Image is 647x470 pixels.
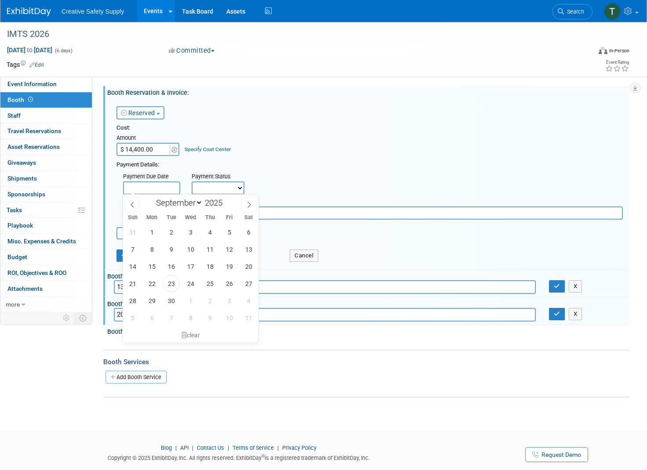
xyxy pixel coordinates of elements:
span: Staff [7,112,21,119]
button: Committed [166,46,218,55]
span: September 11, 2025 [201,241,218,258]
a: Attachments [0,281,92,296]
a: Giveaways [0,155,92,170]
span: Wed [181,215,200,221]
span: September 16, 2025 [163,258,180,275]
span: Playbook [7,222,33,229]
div: Amount [116,134,180,143]
span: September 15, 2025 [143,258,160,275]
span: Creative Safety Supply [62,8,124,15]
span: | [225,445,231,451]
span: October 11, 2025 [240,309,257,326]
button: X [569,308,582,320]
span: Tasks [7,206,22,213]
div: Booth Reservation & Invoice: [107,86,629,97]
span: September 24, 2025 [182,275,199,292]
div: Event Format [537,46,629,59]
span: September 27, 2025 [240,275,257,292]
a: Privacy Policy [282,445,316,451]
div: Copyright © 2025 ExhibitDay, Inc. All rights reserved. ExhibitDay is a registered trademark of Ex... [7,452,470,462]
span: September 29, 2025 [143,292,160,309]
span: Tue [162,215,181,221]
span: Event Information [7,80,57,87]
a: Booth [0,92,92,108]
a: Sponsorships [0,187,92,202]
span: Attachments [7,285,43,292]
span: | [173,445,179,451]
a: Terms of Service [233,445,274,451]
a: Blog [161,445,172,451]
span: Search [564,8,584,15]
span: August 31, 2025 [124,224,141,241]
a: Shipments [0,171,92,186]
a: Playbook [0,218,92,233]
div: Payment Notes [123,198,623,206]
td: Tags [7,60,44,69]
span: Fri [220,215,239,221]
a: Event Information [0,76,92,92]
img: ExhibitDay [7,7,51,16]
button: Reserved [116,106,164,119]
span: September 13, 2025 [240,241,257,258]
span: September 1, 2025 [143,224,160,241]
span: September 21, 2025 [124,275,141,292]
span: October 10, 2025 [221,309,238,326]
div: In-Person [609,47,629,54]
td: Personalize Event Tab Strip [59,312,74,324]
span: September 6, 2025 [240,224,257,241]
div: Payment Due Date [123,173,178,181]
span: ROI, Objectives & ROO [7,269,66,276]
span: Budget [7,253,27,260]
span: October 1, 2025 [182,292,199,309]
span: September 19, 2025 [221,258,238,275]
button: Save Changes [116,249,171,262]
span: Sun [123,215,142,221]
span: September 26, 2025 [221,275,238,292]
span: October 4, 2025 [240,292,257,309]
span: September 22, 2025 [143,275,160,292]
span: September 5, 2025 [221,224,238,241]
button: X [569,280,582,293]
a: Budget [0,249,92,265]
span: October 6, 2025 [143,309,160,326]
div: Event Rating [605,60,629,65]
span: September 18, 2025 [201,258,218,275]
span: Misc. Expenses & Credits [7,238,76,245]
span: Thu [200,215,220,221]
a: Tasks [0,202,92,218]
a: Specify Cost Center [185,146,231,152]
span: October 8, 2025 [182,309,199,326]
span: September 28, 2025 [124,292,141,309]
img: Format-Inperson.png [599,47,607,54]
div: Booth Services [103,357,629,367]
span: September 9, 2025 [163,241,180,258]
span: Travel Reservations [7,127,61,134]
span: September 17, 2025 [182,258,199,275]
span: October 5, 2025 [124,309,141,326]
span: Shipments [7,175,37,182]
a: ROI, Objectives & ROO [0,265,92,281]
span: October 3, 2025 [221,292,238,309]
span: September 14, 2025 [124,258,141,275]
span: September 25, 2025 [201,275,218,292]
span: Sponsorships [7,191,45,198]
span: (6 days) [54,48,73,54]
a: Staff [0,108,92,123]
a: Add Booth Service [105,371,167,383]
span: Mon [142,215,162,221]
span: September 10, 2025 [182,241,199,258]
a: Edit [29,62,44,68]
a: Contact Us [197,445,224,451]
span: September 20, 2025 [240,258,257,275]
div: Booth Size: [107,297,629,308]
span: September 2, 2025 [163,224,180,241]
select: Month [152,197,203,208]
button: Cancel [290,249,318,262]
span: | [275,445,281,451]
span: Booth [7,96,35,103]
div: IMTS 2026 [4,26,576,42]
input: Year [203,198,229,208]
a: more [0,297,92,312]
span: September 7, 2025 [124,241,141,258]
span: Asset Reservations [7,143,60,150]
